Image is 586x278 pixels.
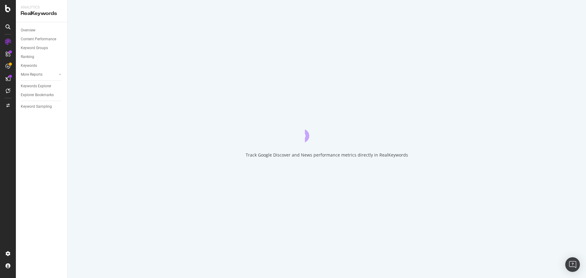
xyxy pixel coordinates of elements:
a: More Reports [21,71,57,78]
a: Keywords Explorer [21,83,63,89]
div: Overview [21,27,35,34]
div: Ranking [21,54,34,60]
div: Analytics [21,5,63,10]
div: Track Google Discover and News performance metrics directly in RealKeywords [246,152,408,158]
a: Explorer Bookmarks [21,92,63,98]
a: Keyword Groups [21,45,63,51]
a: Keyword Sampling [21,103,63,110]
div: Keyword Groups [21,45,48,51]
div: Open Intercom Messenger [565,257,580,272]
div: Keyword Sampling [21,103,52,110]
a: Ranking [21,54,63,60]
div: Keywords Explorer [21,83,51,89]
div: Content Performance [21,36,56,42]
div: Explorer Bookmarks [21,92,54,98]
div: animation [305,120,349,142]
div: Keywords [21,63,37,69]
a: Overview [21,27,63,34]
div: More Reports [21,71,42,78]
div: RealKeywords [21,10,63,17]
a: Keywords [21,63,63,69]
a: Content Performance [21,36,63,42]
